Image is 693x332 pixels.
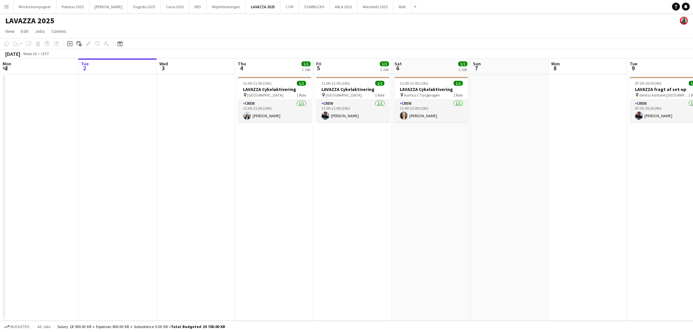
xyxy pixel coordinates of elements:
span: Mon [3,61,11,67]
span: Mon [551,61,560,67]
span: Comms [51,28,66,34]
span: 5 [315,64,321,72]
span: 1 Role [296,93,306,98]
button: BYD [189,0,207,13]
span: 07:30-16:30 (9h) [635,81,662,86]
h3: LAVAZZA Cykelaktivering [395,86,468,92]
span: 1/1 [458,61,467,66]
button: ARLA 2025 [330,0,357,13]
app-job-card: 11:00-21:00 (10h)1/1LAVAZZA Cykelaktivering Aarhus C Tangkrogen1 RoleCrew1/111:00-21:00 (10h)[PER... [395,77,468,122]
span: Fri [316,61,321,67]
span: 11:00-21:00 (10h) [243,81,272,86]
a: Jobs [32,27,48,35]
span: 1 Role [453,93,463,98]
span: 1/1 [297,81,306,86]
app-card-role: Crew1/111:00-21:00 (10h)[PERSON_NAME] [238,100,311,122]
span: Total Budgeted 19 700.00 KR [171,324,225,329]
span: Jobs [35,28,45,34]
button: Cocio 2025 [161,0,189,13]
div: [DATE] [5,51,20,57]
span: Sat [395,61,402,67]
span: 8 [550,64,560,72]
div: 1 Job [459,67,467,72]
span: Week 36 [22,51,38,56]
a: Edit [18,27,31,35]
button: Mejeriforeningen [207,0,246,13]
span: 6 [394,64,402,72]
div: 1 Job [302,67,310,72]
button: Mondeléz 2025 [357,0,393,13]
button: Mindre kampagner [13,0,56,13]
span: 1 Role [375,93,384,98]
span: Edit [21,28,29,34]
span: 1/1 [380,61,389,66]
h1: LAVAZZA 2025 [5,16,54,26]
app-user-avatar: Mia Tidemann [680,17,688,25]
app-card-role: Crew1/111:00-21:00 (10h)[PERSON_NAME] [316,100,390,122]
span: 4 [237,64,246,72]
div: Salary 18 900.00 KR + Expenses 800.00 KR + Subsistence 0.00 KR = [57,324,225,329]
h3: LAVAZZA Cykelaktivering [316,86,390,92]
span: 1/1 [301,61,311,66]
button: Wolt [393,0,411,13]
span: 1 [2,64,11,72]
a: Comms [49,27,69,35]
app-job-card: 11:00-21:00 (10h)1/1LAVAZZA Cykelaktivering [GEOGRAPHIC_DATA]1 RoleCrew1/111:00-21:00 (10h)[PERSO... [238,77,311,122]
button: Dagrofa 2025 [128,0,161,13]
span: 2 [80,64,89,72]
div: CEST [41,51,49,56]
h3: LAVAZZA Cykelaktivering [238,86,311,92]
span: All jobs [36,324,52,329]
span: Budgeted [10,324,30,329]
button: [PERSON_NAME] [89,0,128,13]
span: [GEOGRAPHIC_DATA] [247,93,283,98]
button: LAVAZZA 2025 [246,0,280,13]
app-card-role: Crew1/111:00-21:00 (10h)[PERSON_NAME] [395,100,468,122]
span: 1/1 [375,81,384,86]
app-job-card: 11:00-21:00 (10h)1/1LAVAZZA Cykelaktivering [GEOGRAPHIC_DATA]1 RoleCrew1/111:00-21:00 (10h)[PERSO... [316,77,390,122]
button: Budgeted [3,323,31,330]
span: Aarhus C Tangkrogen [404,93,440,98]
span: Wed [159,61,168,67]
button: STARBUCKS [299,0,330,13]
span: dentsu kontoret [GEOGRAPHIC_DATA] [639,93,688,98]
span: View [5,28,14,34]
div: 1 Job [380,67,389,72]
span: Sun [473,61,481,67]
span: [GEOGRAPHIC_DATA] [326,93,362,98]
span: 7 [472,64,481,72]
span: 9 [629,64,637,72]
button: Polestar 2025 [56,0,89,13]
span: 3 [158,64,168,72]
span: 1/1 [454,81,463,86]
a: View [3,27,17,35]
span: 11:00-21:00 (10h) [400,81,428,86]
button: L'OR [280,0,299,13]
span: Tue [630,61,637,67]
span: 11:00-21:00 (10h) [321,81,350,86]
span: Tue [81,61,89,67]
span: Thu [238,61,246,67]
